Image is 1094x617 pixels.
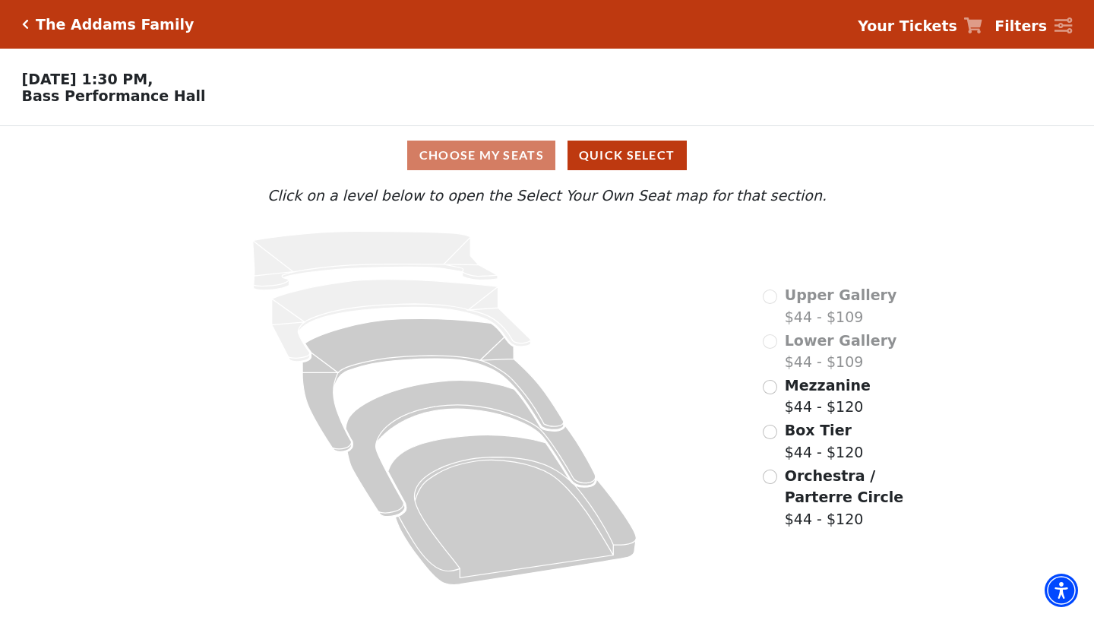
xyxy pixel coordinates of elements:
p: Click on a level below to open the Select Your Own Seat map for that section. [147,185,947,207]
button: Quick Select [568,141,687,170]
input: Box Tier$44 - $120 [763,425,777,439]
path: Upper Gallery - Seats Available: 0 [253,232,498,290]
path: Lower Gallery - Seats Available: 0 [272,280,531,362]
label: $44 - $109 [785,284,897,327]
a: Filters [994,15,1072,37]
span: Box Tier [785,422,852,438]
h5: The Addams Family [36,16,194,33]
input: Mezzanine$44 - $120 [763,380,777,394]
span: Orchestra / Parterre Circle [785,467,903,506]
span: Upper Gallery [785,286,897,303]
span: Lower Gallery [785,332,897,349]
input: Orchestra / Parterre Circle$44 - $120 [763,470,777,484]
label: $44 - $120 [785,419,864,463]
div: Accessibility Menu [1045,574,1078,607]
span: Mezzanine [785,377,871,394]
a: Click here to go back to filters [22,19,29,30]
label: $44 - $120 [785,465,947,530]
label: $44 - $120 [785,375,871,418]
label: $44 - $109 [785,330,897,373]
strong: Filters [994,17,1047,34]
a: Your Tickets [858,15,982,37]
path: Orchestra / Parterre Circle - Seats Available: 135 [388,435,636,584]
strong: Your Tickets [858,17,957,34]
